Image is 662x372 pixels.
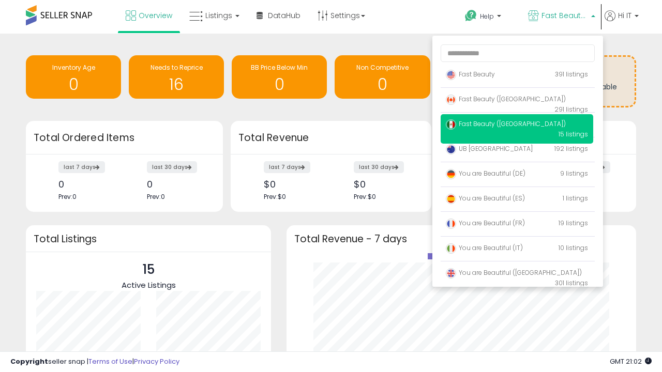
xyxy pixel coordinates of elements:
h3: Total Listings [34,235,263,243]
a: Terms of Use [88,357,132,366]
img: germany.png [446,169,456,179]
span: You are Beautiful (FR) [446,219,525,227]
h1: 0 [340,76,425,93]
span: Prev: $0 [354,192,376,201]
span: Fast Beauty ([GEOGRAPHIC_DATA]) [446,119,566,128]
img: uk.png [446,268,456,278]
span: Needs to Reprice [151,63,203,72]
img: usa.png [446,70,456,80]
img: canada.png [446,95,456,105]
span: DataHub [268,10,300,21]
span: 291 listings [554,105,588,114]
span: Help [480,12,494,21]
strong: Copyright [10,357,48,366]
span: Hi IT [618,10,631,21]
span: 10 listings [559,243,588,252]
h1: 0 [237,76,322,93]
span: Prev: 0 [147,192,165,201]
a: Hi IT [605,10,639,34]
img: spain.png [446,194,456,204]
label: last 30 days [354,161,404,173]
span: Fast Beauty [446,70,495,79]
label: last 7 days [58,161,105,173]
span: BB Price Below Min [251,63,308,72]
span: You are Beautiful (IT) [446,243,523,252]
a: Privacy Policy [134,357,179,366]
img: italy.png [446,243,456,254]
div: 0 [147,179,205,190]
span: Prev: $0 [264,192,286,201]
span: 192 listings [554,144,588,153]
div: $0 [354,179,413,190]
span: UB [GEOGRAPHIC_DATA] [446,144,533,153]
a: Help [457,2,519,34]
h3: Total Ordered Items [34,131,215,145]
span: 391 listings [555,70,588,79]
div: seller snap | | [10,357,179,367]
h3: Total Revenue [238,131,424,145]
p: 15 [122,260,176,280]
h1: 0 [31,76,116,93]
span: Listings [205,10,232,21]
span: Prev: 0 [58,192,77,201]
label: last 7 days [264,161,310,173]
img: france.png [446,219,456,229]
span: Overview [139,10,172,21]
span: You are Beautiful (ES) [446,194,525,203]
img: mexico.png [446,119,456,130]
span: Non Competitive [356,63,409,72]
span: Active Listings [122,280,176,290]
h1: 16 [134,76,219,93]
img: australia.png [446,144,456,154]
h3: Total Revenue - 7 days [294,235,628,243]
span: You are Beautiful (DE) [446,169,525,178]
a: Needs to Reprice 16 [129,55,224,99]
a: Inventory Age 0 [26,55,121,99]
span: 19 listings [559,219,588,227]
span: 2025-10-8 21:02 GMT [610,357,652,366]
span: 9 listings [560,169,588,178]
a: Non Competitive 0 [335,55,430,99]
div: $0 [264,179,323,190]
i: Get Help [464,9,477,22]
label: last 30 days [147,161,197,173]
span: Inventory Age [52,63,95,72]
span: You are Beautiful ([GEOGRAPHIC_DATA]) [446,268,582,277]
span: 15 listings [559,130,588,138]
span: Fast Beauty ([GEOGRAPHIC_DATA]) [446,95,566,103]
div: 0 [58,179,116,190]
span: Fast Beauty ([GEOGRAPHIC_DATA]) [541,10,588,21]
span: 301 listings [555,278,588,287]
span: 1 listings [563,194,588,203]
a: BB Price Below Min 0 [232,55,327,99]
